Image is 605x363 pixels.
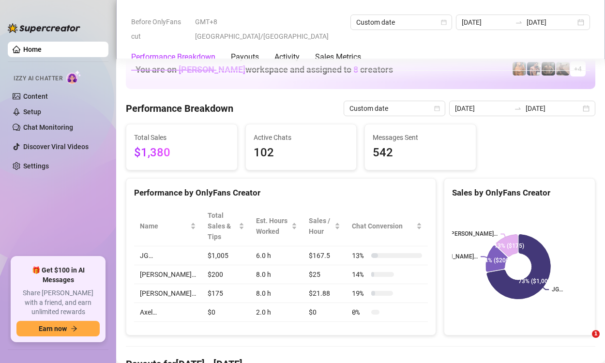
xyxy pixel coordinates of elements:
[23,162,49,170] a: Settings
[352,307,367,318] span: 0 %
[16,288,100,317] span: Share [PERSON_NAME] with a friend, and earn unlimited rewards
[134,303,202,322] td: Axel…
[441,19,447,25] span: calendar
[303,303,346,322] td: $0
[131,51,215,63] div: Performance Breakdown
[250,303,303,322] td: 2.0 h
[140,221,188,231] span: Name
[131,15,189,44] span: Before OnlyFans cut
[515,18,523,26] span: swap-right
[250,284,303,303] td: 8.0 h
[303,246,346,265] td: $167.5
[14,74,62,83] span: Izzy AI Chatter
[303,284,346,303] td: $21.88
[202,206,250,246] th: Total Sales & Tips
[202,246,250,265] td: $1,005
[352,221,414,231] span: Chat Conversion
[526,103,581,114] input: End date
[373,144,468,162] span: 542
[23,143,89,151] a: Discover Viral Videos
[572,330,595,353] iframe: Intercom live chat
[552,286,563,293] text: JG…
[8,23,80,33] img: logo-BBDzfeDw.svg
[71,325,77,332] span: arrow-right
[202,265,250,284] td: $200
[23,45,42,53] a: Home
[274,51,300,63] div: Activity
[309,215,333,237] span: Sales / Hour
[254,144,349,162] span: 102
[592,330,600,338] span: 1
[256,215,289,237] div: Est. Hours Worked
[349,101,439,116] span: Custom date
[134,246,202,265] td: JG…
[352,269,367,280] span: 14 %
[450,231,498,238] text: [PERSON_NAME]…
[429,253,478,260] text: [PERSON_NAME]…
[434,106,440,111] span: calendar
[16,321,100,336] button: Earn nowarrow-right
[527,17,575,28] input: End date
[250,265,303,284] td: 8.0 h
[23,92,48,100] a: Content
[254,132,349,143] span: Active Chats
[356,15,446,30] span: Custom date
[16,266,100,285] span: 🎁 Get $100 in AI Messages
[455,103,510,114] input: Start date
[352,250,367,261] span: 13 %
[23,108,41,116] a: Setup
[134,132,229,143] span: Total Sales
[126,102,233,115] h4: Performance Breakdown
[195,15,345,44] span: GMT+8 [GEOGRAPHIC_DATA]/[GEOGRAPHIC_DATA]
[352,288,367,299] span: 19 %
[231,51,259,63] div: Payouts
[514,105,522,112] span: to
[452,186,587,199] div: Sales by OnlyFans Creator
[134,206,202,246] th: Name
[250,246,303,265] td: 6.0 h
[515,18,523,26] span: to
[346,206,428,246] th: Chat Conversion
[134,284,202,303] td: [PERSON_NAME]…
[208,210,237,242] span: Total Sales & Tips
[303,265,346,284] td: $25
[134,186,428,199] div: Performance by OnlyFans Creator
[462,17,511,28] input: Start date
[134,144,229,162] span: $1,380
[66,70,81,84] img: AI Chatter
[23,123,73,131] a: Chat Monitoring
[39,325,67,333] span: Earn now
[373,132,468,143] span: Messages Sent
[514,105,522,112] span: swap-right
[134,265,202,284] td: [PERSON_NAME]…
[315,51,361,63] div: Sales Metrics
[202,303,250,322] td: $0
[303,206,346,246] th: Sales / Hour
[202,284,250,303] td: $175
